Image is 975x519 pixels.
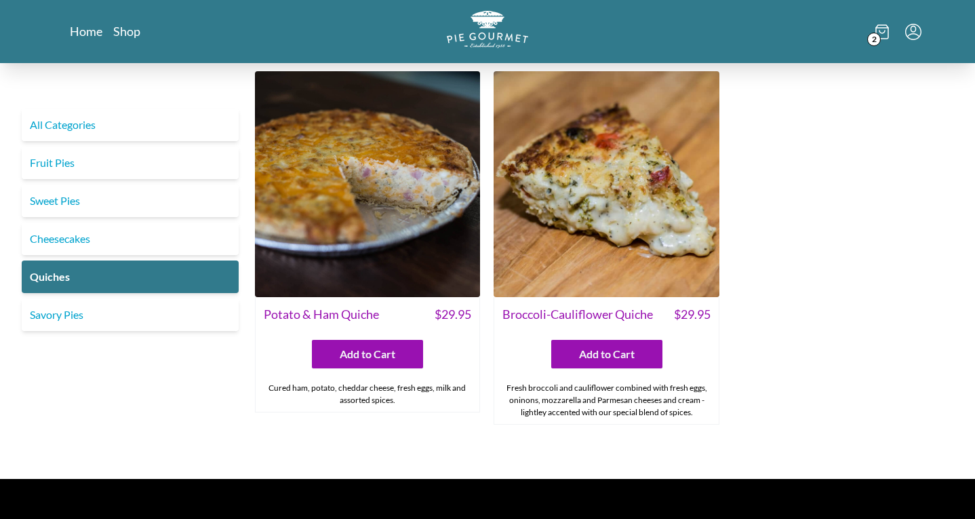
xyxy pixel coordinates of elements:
span: Add to Cart [579,346,635,362]
a: Shop [113,23,140,39]
a: All Categories [22,109,239,141]
a: Home [70,23,102,39]
img: Broccoli-Cauliflower Quiche [494,71,719,297]
div: Fresh broccoli and cauliflower combined with fresh eggs, oninons, mozzarella and Parmesan cheeses... [494,377,719,424]
a: Cheesecakes [22,223,239,255]
a: Sweet Pies [22,185,239,217]
a: Fruit Pies [22,147,239,179]
button: Add to Cart [551,340,662,368]
a: Quiches [22,261,239,293]
img: logo [447,11,528,48]
span: $ 29.95 [435,305,471,324]
span: $ 29.95 [674,305,711,324]
span: Potato & Ham Quiche [264,305,379,324]
a: Savory Pies [22,299,239,331]
img: Potato & Ham Quiche [255,71,481,297]
span: Add to Cart [340,346,395,362]
button: Menu [905,24,921,40]
a: Logo [447,11,528,52]
div: Cured ham, potato, cheddar cheese, fresh eggs, milk and assorted spices. [256,377,480,412]
button: Add to Cart [312,340,423,368]
span: 2 [867,33,881,46]
span: Broccoli-Cauliflower Quiche [502,305,653,324]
